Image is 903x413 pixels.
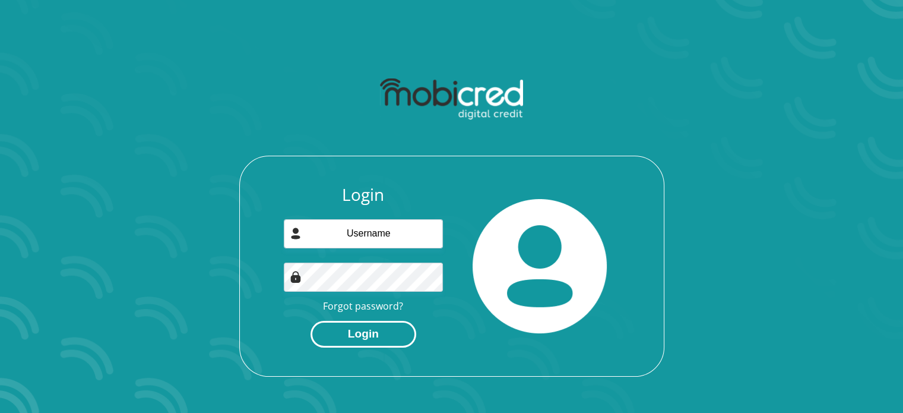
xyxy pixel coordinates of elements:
[284,219,443,248] input: Username
[290,271,302,283] img: Image
[310,321,416,348] button: Login
[380,78,523,120] img: mobicred logo
[290,228,302,239] img: user-icon image
[284,185,443,205] h3: Login
[323,299,403,313] a: Forgot password?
